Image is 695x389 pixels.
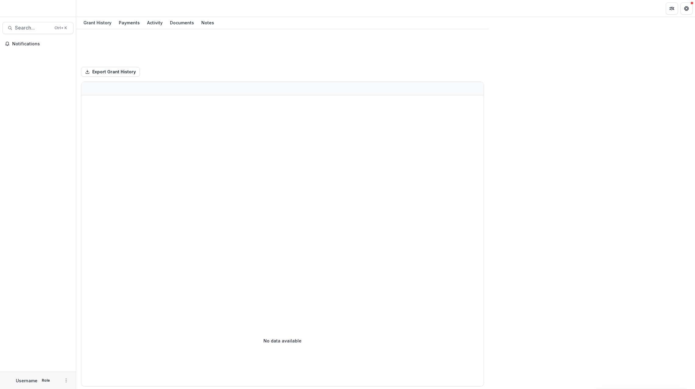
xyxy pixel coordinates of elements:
a: Notes [199,17,217,29]
p: Role [40,378,52,383]
span: Notifications [12,41,71,47]
p: Username [16,377,37,384]
div: Ctrl + K [53,25,68,31]
a: Payments [116,17,142,29]
a: Documents [168,17,196,29]
a: Grant History [81,17,114,29]
div: Payments [116,18,142,27]
button: Export Grant History [81,67,140,77]
div: Notes [199,18,217,27]
p: No data available [263,338,302,344]
button: Notifications [2,39,73,49]
button: Get Help [680,2,693,15]
div: Documents [168,18,196,27]
div: Grant History [81,18,114,27]
div: Activity [145,18,165,27]
a: Activity [145,17,165,29]
button: More [62,377,70,384]
button: Partners [666,2,678,15]
span: Search... [15,25,51,31]
button: Search... [2,22,73,34]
